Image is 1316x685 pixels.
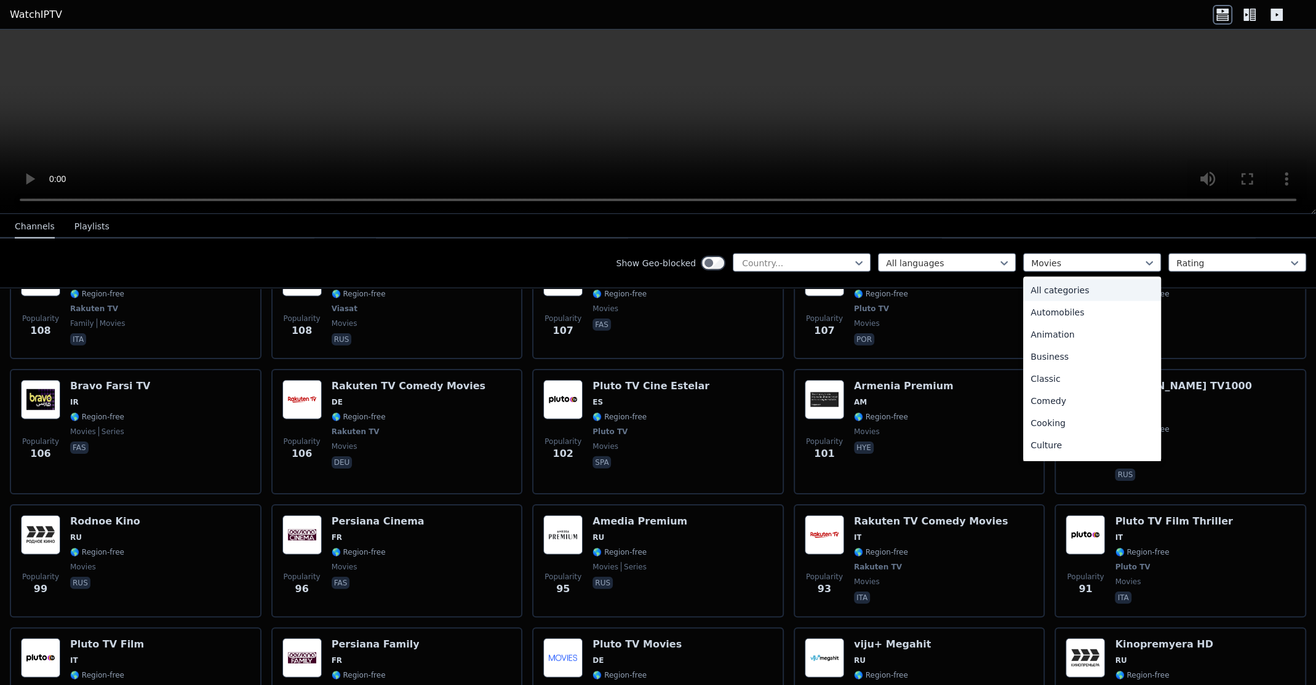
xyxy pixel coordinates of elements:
[592,304,618,314] span: movies
[332,562,357,572] span: movies
[592,577,613,589] p: rus
[806,437,843,446] span: Popularity
[556,582,570,596] span: 95
[30,446,50,461] span: 106
[74,215,110,239] button: Playlists
[292,323,312,338] span: 108
[1115,515,1232,528] h6: Pluto TV Film Thriller
[1115,638,1213,651] h6: Kinopremyera HD
[854,380,954,392] h6: Armenia Premium
[854,333,874,346] p: por
[332,319,357,328] span: movies
[332,655,342,665] span: FR
[818,582,831,596] span: 93
[854,427,880,437] span: movies
[544,572,581,582] span: Popularity
[70,638,144,651] h6: Pluto TV Film
[70,547,124,557] span: 🌎 Region-free
[70,562,96,572] span: movies
[284,572,321,582] span: Popularity
[854,577,880,587] span: movies
[552,446,573,461] span: 102
[1066,515,1105,555] img: Pluto TV Film Thriller
[282,638,322,678] img: Persiana Family
[21,638,60,678] img: Pluto TV Film
[70,441,89,454] p: fas
[854,441,874,454] p: hye
[332,441,357,451] span: movies
[1023,368,1161,390] div: Classic
[70,319,94,328] span: family
[70,670,124,680] span: 🌎 Region-free
[1079,582,1092,596] span: 91
[806,314,843,323] span: Popularity
[22,437,59,446] span: Popularity
[284,314,321,323] span: Popularity
[22,314,59,323] span: Popularity
[1066,638,1105,678] img: Kinopremyera HD
[332,515,425,528] h6: Persiana Cinema
[805,638,844,678] img: viju+ Megahit
[332,380,485,392] h6: Rakuten TV Comedy Movies
[1115,547,1169,557] span: 🌎 Region-free
[70,333,86,346] p: ita
[854,670,908,680] span: 🌎 Region-free
[1115,670,1169,680] span: 🌎 Region-free
[30,323,50,338] span: 108
[543,515,583,555] img: Amedia Premium
[34,582,47,596] span: 99
[21,515,60,555] img: Rodnoe Kino
[1023,301,1161,323] div: Automobiles
[854,412,908,422] span: 🌎 Region-free
[592,547,647,557] span: 🌎 Region-free
[854,533,862,542] span: IT
[282,380,322,419] img: Rakuten TV Comedy Movies
[592,670,647,680] span: 🌎 Region-free
[543,380,583,419] img: Pluto TV Cine Estelar
[1115,469,1135,481] p: rus
[592,515,687,528] h6: Amedia Premium
[1115,655,1127,665] span: RU
[854,304,889,314] span: Pluto TV
[70,289,124,299] span: 🌎 Region-free
[592,380,709,392] h6: Pluto TV Cine Estelar
[592,319,611,331] p: fas
[806,572,843,582] span: Popularity
[592,441,618,451] span: movies
[1115,577,1141,587] span: movies
[854,289,908,299] span: 🌎 Region-free
[544,314,581,323] span: Popularity
[854,319,880,328] span: movies
[616,257,696,269] label: Show Geo-blocked
[592,412,647,422] span: 🌎 Region-free
[10,7,62,22] a: WatchIPTV
[1023,456,1161,478] div: Documentary
[854,562,902,572] span: Rakuten TV
[70,304,118,314] span: Rakuten TV
[544,437,581,446] span: Popularity
[854,515,1008,528] h6: Rakuten TV Comedy Movies
[332,577,350,589] p: fas
[805,515,844,555] img: Rakuten TV Comedy Movies
[22,572,59,582] span: Popularity
[1023,434,1161,456] div: Culture
[552,323,573,338] span: 107
[854,397,867,407] span: AM
[332,412,386,422] span: 🌎 Region-free
[814,446,834,461] span: 101
[332,533,342,542] span: FR
[543,638,583,678] img: Pluto TV Movies
[284,437,321,446] span: Popularity
[332,427,380,437] span: Rakuten TV
[1023,323,1161,346] div: Animation
[282,515,322,555] img: Persiana Cinema
[70,577,90,589] p: rus
[1023,390,1161,412] div: Comedy
[332,547,386,557] span: 🌎 Region-free
[592,533,604,542] span: RU
[21,380,60,419] img: Bravo Farsi TV
[1115,592,1131,604] p: ita
[1115,380,1295,405] h6: [PERSON_NAME] TV1000 russkoe
[70,515,140,528] h6: Rodnoe Kino
[854,638,931,651] h6: viju+ Megahit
